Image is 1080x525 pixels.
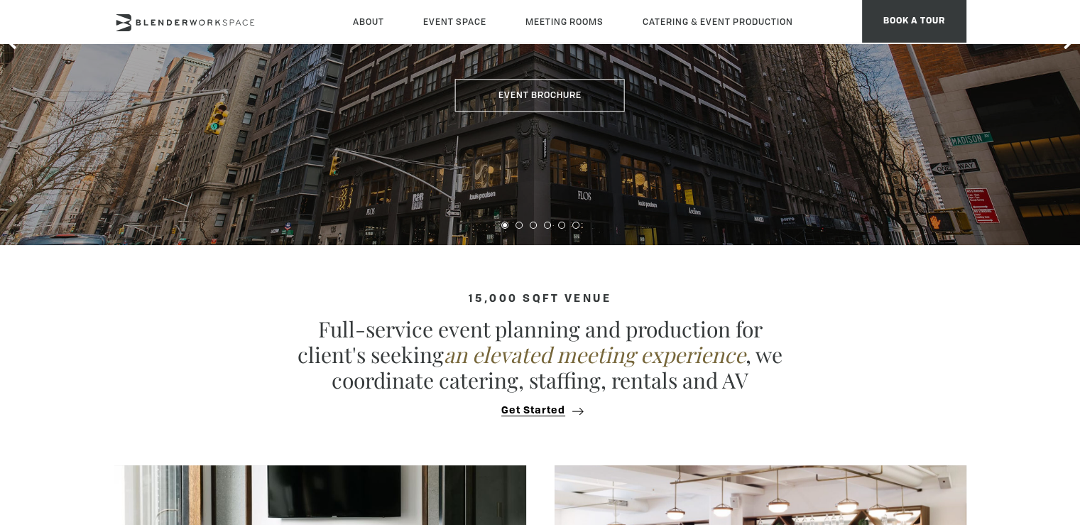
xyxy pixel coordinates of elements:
iframe: Chat Widget [762,23,1080,525]
button: Get Started [497,404,583,417]
p: Full-service event planning and production for client's seeking , we coordinate catering, staffin... [292,316,789,393]
h4: 15,000 sqft venue [114,293,966,305]
span: Get Started [501,406,565,416]
a: Event Brochure [455,79,625,112]
em: an elevated meeting experience [444,340,746,369]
